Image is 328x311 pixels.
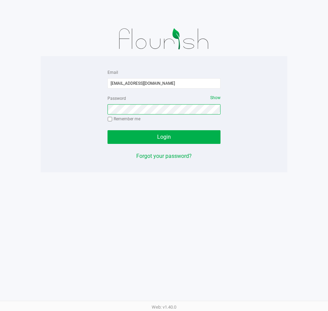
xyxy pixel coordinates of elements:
[210,95,220,100] span: Show
[157,134,171,140] span: Login
[152,305,176,310] span: Web: v1.40.0
[108,117,112,122] input: Remember me
[108,130,220,144] button: Login
[108,95,126,102] label: Password
[136,152,192,160] button: Forgot your password?
[108,116,140,122] label: Remember me
[108,69,118,76] label: Email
